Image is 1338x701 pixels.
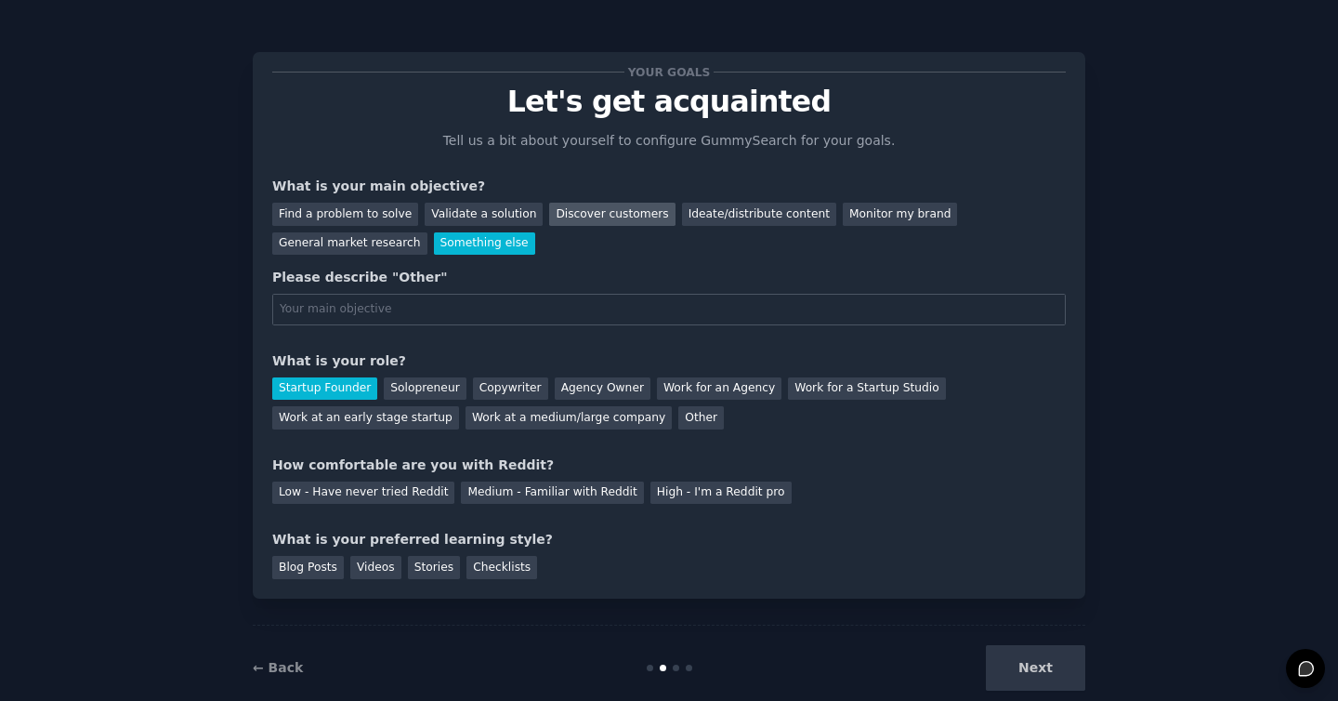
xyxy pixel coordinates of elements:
[788,377,945,401] div: Work for a Startup Studio
[555,377,650,401] div: Agency Owner
[272,377,377,401] div: Startup Founder
[272,268,1066,287] div: Please describe "Other"
[272,232,427,256] div: General market research
[384,377,466,401] div: Solopreneur
[682,203,836,226] div: Ideate/distribute content
[408,556,460,579] div: Stories
[466,556,537,579] div: Checklists
[657,377,781,401] div: Work for an Agency
[272,456,1066,475] div: How comfortable are you with Reddit?
[272,351,1066,371] div: What is your role?
[466,406,672,430] div: Work at a medium/large company
[434,232,535,256] div: Something else
[272,294,1066,325] input: Your main objective
[253,660,303,675] a: ← Back
[272,203,418,226] div: Find a problem to solve
[272,86,1066,118] p: Let's get acquainted
[272,406,459,430] div: Work at an early stage startup
[624,62,714,82] span: Your goals
[678,406,724,430] div: Other
[549,203,675,226] div: Discover customers
[272,556,344,579] div: Blog Posts
[425,203,543,226] div: Validate a solution
[272,482,454,505] div: Low - Have never tried Reddit
[272,177,1066,196] div: What is your main objective?
[461,482,643,505] div: Medium - Familiar with Reddit
[843,203,957,226] div: Monitor my brand
[435,131,903,151] p: Tell us a bit about yourself to configure GummySearch for your goals.
[473,377,548,401] div: Copywriter
[272,530,1066,549] div: What is your preferred learning style?
[650,482,792,505] div: High - I'm a Reddit pro
[350,556,401,579] div: Videos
